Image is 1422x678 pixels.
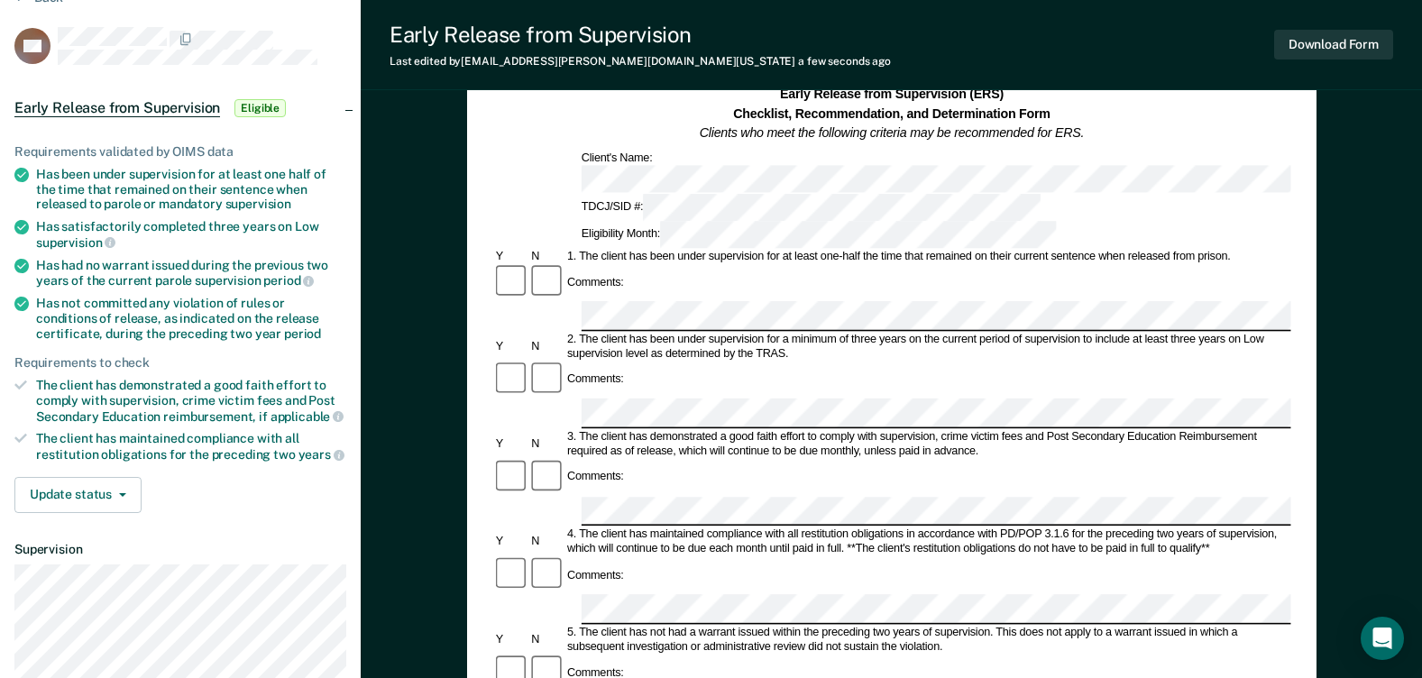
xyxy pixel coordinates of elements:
[564,373,627,388] div: Comments:
[564,275,627,289] div: Comments:
[36,296,346,341] div: Has not committed any violation of rules or conditions of release, as indicated on the release ce...
[36,258,346,289] div: Has had no warrant issued during the previous two years of the current parole supervision
[699,125,1083,140] em: Clients who meet the following criteria may be recommended for ERS.
[298,447,344,462] span: years
[492,437,528,452] div: Y
[14,144,346,160] div: Requirements validated by OIMS data
[14,542,346,557] dt: Supervision
[271,409,344,424] span: applicable
[284,326,321,341] span: period
[564,471,627,485] div: Comments:
[528,437,564,452] div: N
[492,340,528,354] div: Y
[528,340,564,354] div: N
[390,55,891,68] div: Last edited by [EMAIL_ADDRESS][PERSON_NAME][DOMAIN_NAME][US_STATE]
[263,273,314,288] span: period
[36,431,346,462] div: The client has maintained compliance with all restitution obligations for the preceding two
[36,167,346,212] div: Has been under supervision for at least one half of the time that remained on their sentence when...
[36,378,346,424] div: The client has demonstrated a good faith effort to comply with supervision, crime victim fees and...
[578,193,1042,220] div: TDCJ/SID #:
[798,55,891,68] span: a few seconds ago
[528,633,564,647] div: N
[14,477,142,513] button: Update status
[564,568,627,582] div: Comments:
[14,355,346,371] div: Requirements to check
[492,535,528,549] div: Y
[1361,617,1404,660] div: Open Intercom Messenger
[225,197,291,211] span: supervision
[14,99,220,117] span: Early Release from Supervision
[390,22,891,48] div: Early Release from Supervision
[564,626,1291,655] div: 5. The client has not had a warrant issued within the preceding two years of supervision. This do...
[492,249,528,263] div: Y
[564,333,1291,362] div: 2. The client has been under supervision for a minimum of three years on the current period of su...
[564,249,1291,263] div: 1. The client has been under supervision for at least one-half the time that remained on their cu...
[578,221,1060,248] div: Eligibility Month:
[234,99,286,117] span: Eligible
[564,527,1291,556] div: 4. The client has maintained compliance with all restitution obligations in accordance with PD/PO...
[733,106,1050,121] strong: Checklist, Recommendation, and Determination Form
[564,430,1291,459] div: 3. The client has demonstrated a good faith effort to comply with supervision, crime victim fees ...
[492,633,528,647] div: Y
[528,535,564,549] div: N
[1274,30,1393,60] button: Download Form
[780,87,1004,101] strong: Early Release from Supervision (ERS)
[36,235,115,250] span: supervision
[36,219,346,250] div: Has satisfactorily completed three years on Low
[528,249,564,263] div: N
